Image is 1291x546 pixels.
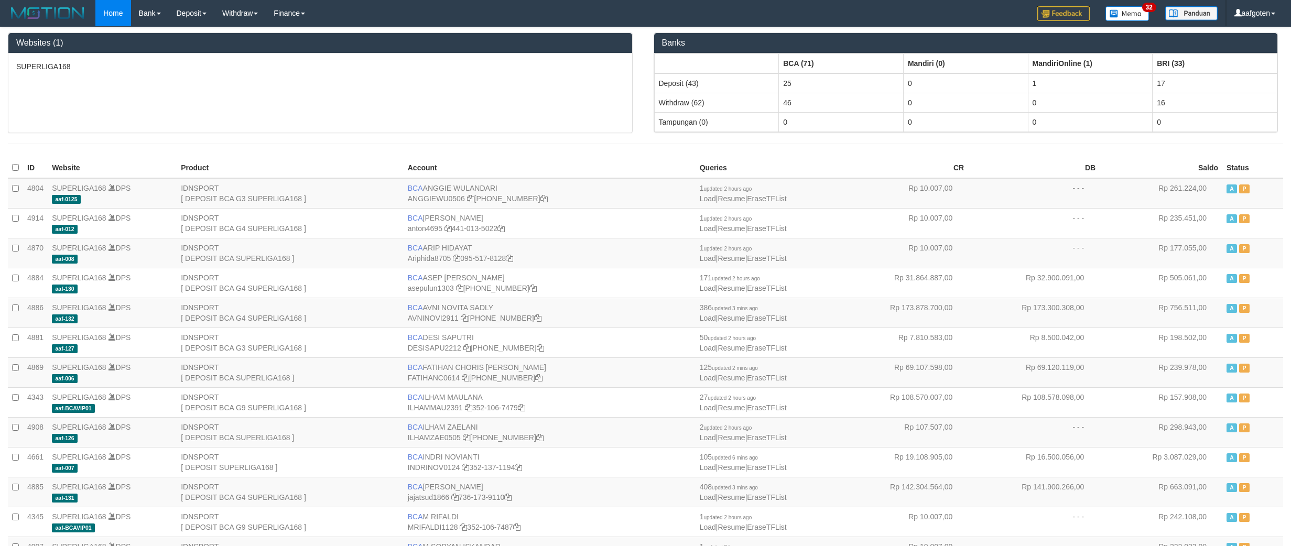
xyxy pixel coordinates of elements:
[700,214,752,222] span: 1
[497,224,505,233] a: Copy 4410135022 to clipboard
[408,224,442,233] a: anton4695
[1239,214,1250,223] span: Paused
[779,93,904,112] td: 46
[408,393,423,401] span: BCA
[1227,214,1237,223] span: Active
[404,208,696,238] td: [PERSON_NAME] 441-013-5022
[1227,304,1237,313] span: Active
[968,447,1100,477] td: Rp 16.500.056,00
[408,463,460,472] a: INDRINOV0124
[968,477,1100,507] td: Rp 141.900.266,00
[1227,364,1237,373] span: Active
[408,493,449,501] a: jajatsud1866
[52,314,78,323] span: aaf-132
[1239,184,1250,193] span: Paused
[654,112,779,132] td: Tampungan (0)
[404,298,696,327] td: AVNI NOVITA SADLY [PHONE_NUMBER]
[444,224,452,233] a: Copy anton4695 to clipboard
[903,73,1028,93] td: 0
[408,423,423,431] span: BCA
[700,244,787,263] span: | |
[747,493,786,501] a: EraseTFList
[1100,417,1222,447] td: Rp 298.943,00
[408,274,423,282] span: BCA
[1239,364,1250,373] span: Paused
[968,158,1100,178] th: DB
[23,268,48,298] td: 4884
[537,344,544,352] a: Copy 4062280453 to clipboard
[177,477,404,507] td: IDNSPORT [ DEPOSIT BCA G4 SUPERLIGA168 ]
[177,327,404,357] td: IDNSPORT [ DEPOSIT BCA G3 SUPERLIGA168 ]
[1227,394,1237,402] span: Active
[404,417,696,447] td: ILHAM ZAELANI [PHONE_NUMBER]
[903,112,1028,132] td: 0
[700,314,716,322] a: Load
[700,274,760,282] span: 171
[747,344,786,352] a: EraseTFList
[408,512,423,521] span: BCA
[404,268,696,298] td: ASEP [PERSON_NAME] [PHONE_NUMBER]
[177,417,404,447] td: IDNSPORT [ DEPOSIT BCA SUPERLIGA168 ]
[747,433,786,442] a: EraseTFList
[404,178,696,209] td: ANGGIE WULANDARI [PHONE_NUMBER]
[712,305,758,311] span: updated 3 mins ago
[1028,112,1153,132] td: 0
[1142,3,1156,12] span: 32
[177,357,404,387] td: IDNSPORT [ DEPOSIT BCA SUPERLIGA168 ]
[518,403,525,412] a: Copy 3521067479 to clipboard
[700,523,716,531] a: Load
[968,298,1100,327] td: Rp 173.300.308,00
[700,374,716,382] a: Load
[1239,394,1250,402] span: Paused
[712,276,760,281] span: updated 2 hours ago
[48,178,177,209] td: DPS
[535,374,543,382] a: Copy 4062281727 to clipboard
[462,463,469,472] a: Copy INDRINOV0124 to clipboard
[404,238,696,268] td: ARIP HIDAYAT 095-517-8128
[52,333,106,342] a: SUPERLIGA168
[408,344,461,352] a: DESISAPU2212
[700,284,716,292] a: Load
[700,403,716,412] a: Load
[837,238,968,268] td: Rp 10.007,00
[1100,447,1222,477] td: Rp 3.087.029,00
[968,357,1100,387] td: Rp 69.120.119,00
[703,246,752,252] span: updated 2 hours ago
[718,344,745,352] a: Resume
[177,298,404,327] td: IDNSPORT [ DEPOSIT BCA G4 SUPERLIGA168 ]
[718,314,745,322] a: Resume
[453,254,460,263] a: Copy Ariphida8705 to clipboard
[52,244,106,252] a: SUPERLIGA168
[1037,6,1090,21] img: Feedback.jpg
[52,363,106,372] a: SUPERLIGA168
[747,374,786,382] a: EraseTFList
[1028,53,1153,73] th: Group: activate to sort column ascending
[700,393,756,401] span: 27
[968,268,1100,298] td: Rp 32.900.091,00
[1227,453,1237,462] span: Active
[718,523,745,531] a: Resume
[23,178,48,209] td: 4804
[1239,423,1250,432] span: Paused
[703,425,752,431] span: updated 2 hours ago
[52,184,106,192] a: SUPERLIGA168
[700,184,787,203] span: | |
[718,224,745,233] a: Resume
[460,523,467,531] a: Copy MRIFALDI1128 to clipboard
[52,483,106,491] a: SUPERLIGA168
[52,423,106,431] a: SUPERLIGA168
[747,194,786,203] a: EraseTFList
[779,112,904,132] td: 0
[404,477,696,507] td: [PERSON_NAME] 736-173-9110
[837,357,968,387] td: Rp 69.107.598,00
[1239,274,1250,283] span: Paused
[1239,453,1250,462] span: Paused
[48,417,177,447] td: DPS
[700,393,787,412] span: | |
[837,298,968,327] td: Rp 173.878.700,00
[408,374,460,382] a: FATIHANC0614
[23,208,48,238] td: 4914
[700,512,752,521] span: 1
[654,73,779,93] td: Deposit (43)
[1227,483,1237,492] span: Active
